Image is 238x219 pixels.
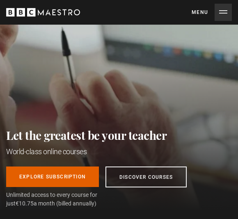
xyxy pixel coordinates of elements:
span: Unlimited access to every course for just a month (billed annually) [6,191,117,208]
a: Explore Subscription [6,167,99,187]
h1: World-class online courses [6,146,187,157]
a: Discover Courses [105,167,187,187]
span: €10.75 [16,200,34,207]
button: Toggle navigation [192,4,232,21]
svg: BBC Maestro [6,6,80,18]
h2: Let the greatest be your teacher [6,127,187,143]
